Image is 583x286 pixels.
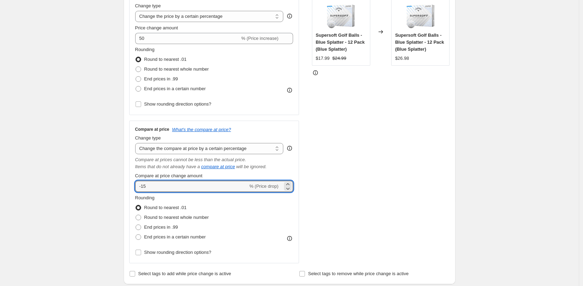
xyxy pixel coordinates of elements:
span: Change type [135,3,161,8]
input: -15 [135,33,240,44]
span: End prices in a certain number [144,86,206,91]
span: Show rounding direction options? [144,101,211,107]
h3: Compare at price [135,127,169,132]
span: Round to nearest whole number [144,215,209,220]
span: End prices in .99 [144,76,178,81]
i: will be ignored. [236,164,267,169]
button: What's the compare at price? [172,127,231,132]
span: % (Price drop) [249,184,278,189]
span: Rounding [135,195,155,200]
span: Round to nearest .01 [144,57,187,62]
div: help [286,145,293,152]
span: End prices in .99 [144,224,178,230]
span: Show rounding direction options? [144,250,211,255]
span: Supersoft Golf Balls - Blue Splatter - 12 Pack (Blue Splatter) [316,33,365,52]
i: Items that do not already have a [135,164,200,169]
i: Compare at prices cannot be less than the actual price. [135,157,246,162]
div: $26.98 [395,55,409,62]
span: Price change amount [135,25,178,30]
strike: $24.99 [333,55,347,62]
span: Supersoft Golf Balls - Blue Splatter - 12 Pack (Blue Splatter) [395,33,444,52]
span: Round to nearest whole number [144,66,209,72]
div: $17.99 [316,55,330,62]
span: Compare at price change amount [135,173,203,178]
img: SupersoftSplatterBlue5_80x.jpg [407,2,435,30]
span: Rounding [135,47,155,52]
span: Change type [135,135,161,141]
span: Select tags to remove while price change is active [308,271,409,276]
div: help [286,13,293,20]
img: SupersoftSplatterBlue5_80x.jpg [327,2,355,30]
span: % (Price increase) [241,36,278,41]
span: End prices in a certain number [144,234,206,239]
input: -15 [135,181,248,192]
span: Round to nearest .01 [144,205,187,210]
span: Select tags to add while price change is active [138,271,231,276]
button: compare at price [201,164,235,169]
